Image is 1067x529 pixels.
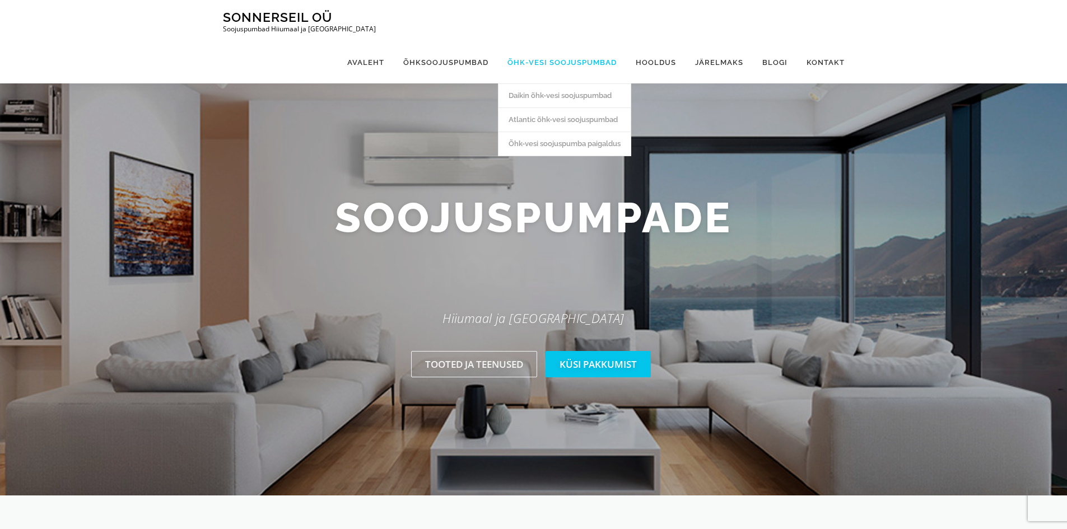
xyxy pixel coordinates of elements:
[411,351,537,377] a: Tooted ja teenused
[546,351,651,377] a: Küsi pakkumist
[215,190,853,299] h2: Soojuspumpade
[753,41,797,83] a: Blogi
[223,25,376,33] p: Soojuspumbad Hiiumaal ja [GEOGRAPHIC_DATA]
[498,83,631,107] a: Daikin õhk-vesi soojuspumbad
[686,41,753,83] a: Järelmaks
[422,245,645,299] span: hooldus
[223,10,332,25] a: Sonnerseil OÜ
[498,132,631,156] a: Õhk-vesi soojuspumba paigaldus
[498,107,631,132] a: Atlantic õhk-vesi soojuspumbad
[626,41,686,83] a: Hooldus
[394,41,498,83] a: Õhksoojuspumbad
[498,41,626,83] a: Õhk-vesi soojuspumbad
[797,41,845,83] a: Kontakt
[338,41,394,83] a: Avaleht
[215,308,853,329] p: Hiiumaal ja [GEOGRAPHIC_DATA]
